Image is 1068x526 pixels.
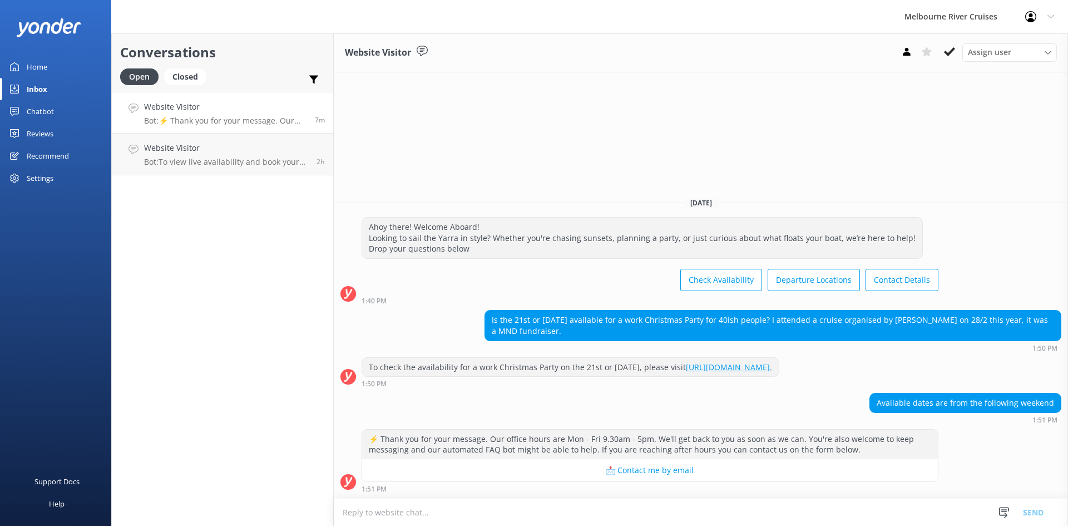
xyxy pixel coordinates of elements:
[164,68,206,85] div: Closed
[484,344,1061,352] div: 01:50pm 11-Aug-2025 (UTC +10:00) Australia/Sydney
[485,311,1061,340] div: Is the 21st or [DATE] available for a work Christmas Party for 40ish people? I attended a cruise ...
[968,46,1011,58] span: Assign user
[362,459,938,481] button: 📩 Contact me by email
[362,297,938,304] div: 01:40pm 11-Aug-2025 (UTC +10:00) Australia/Sydney
[27,167,53,189] div: Settings
[27,78,47,100] div: Inbox
[1032,345,1057,352] strong: 1:50 PM
[345,46,411,60] h3: Website Visitor
[144,157,308,167] p: Bot: To view live availability and book your Spirit of Melbourne Dinner Cruise, please visit [URL...
[27,56,47,78] div: Home
[362,380,779,387] div: 01:50pm 11-Aug-2025 (UTC +10:00) Australia/Sydney
[768,269,860,291] button: Departure Locations
[120,68,159,85] div: Open
[362,430,938,459] div: ⚡ Thank you for your message. Our office hours are Mon - Fri 9.30am - 5pm. We'll get back to you ...
[362,218,922,258] div: Ahoy there! Welcome Aboard! Looking to sail the Yarra in style? Whether you're chasing sunsets, p...
[27,122,53,145] div: Reviews
[362,485,938,493] div: 01:51pm 11-Aug-2025 (UTC +10:00) Australia/Sydney
[362,381,387,387] strong: 1:50 PM
[869,416,1061,424] div: 01:51pm 11-Aug-2025 (UTC +10:00) Australia/Sydney
[49,493,65,515] div: Help
[120,42,325,63] h2: Conversations
[870,394,1061,412] div: Available dates are from the following weekend
[686,362,772,372] a: [URL][DOMAIN_NAME].
[112,134,333,175] a: Website VisitorBot:To view live availability and book your Spirit of Melbourne Dinner Cruise, ple...
[362,358,779,377] div: To check the availability for a work Christmas Party on the 21st or [DATE], please visit
[164,70,212,82] a: Closed
[112,92,333,134] a: Website VisitorBot:⚡ Thank you for your message. Our office hours are Mon - Fri 9.30am - 5pm. We'...
[120,70,164,82] a: Open
[317,157,325,166] span: 11:29am 11-Aug-2025 (UTC +10:00) Australia/Sydney
[362,486,387,493] strong: 1:51 PM
[144,116,306,126] p: Bot: ⚡ Thank you for your message. Our office hours are Mon - Fri 9.30am - 5pm. We'll get back to...
[962,43,1057,61] div: Assign User
[144,101,306,113] h4: Website Visitor
[315,115,325,125] span: 01:51pm 11-Aug-2025 (UTC +10:00) Australia/Sydney
[34,470,80,493] div: Support Docs
[684,198,719,208] span: [DATE]
[362,298,387,304] strong: 1:40 PM
[17,18,81,37] img: yonder-white-logo.png
[1032,417,1057,424] strong: 1:51 PM
[144,142,308,154] h4: Website Visitor
[866,269,938,291] button: Contact Details
[680,269,762,291] button: Check Availability
[27,145,69,167] div: Recommend
[27,100,54,122] div: Chatbot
